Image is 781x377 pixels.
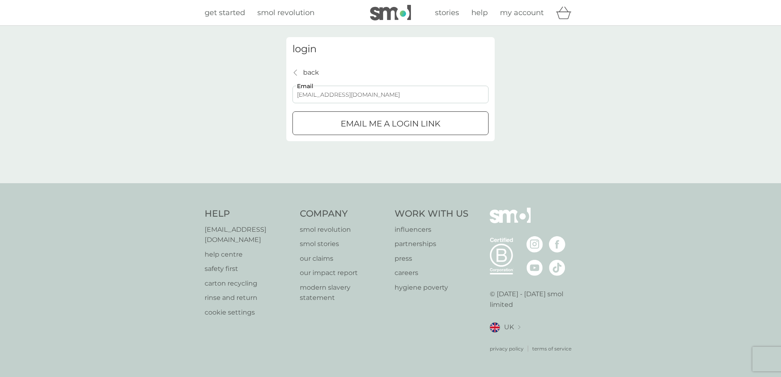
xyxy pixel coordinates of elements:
a: help centre [205,249,292,260]
a: my account [500,7,544,19]
a: modern slavery statement [300,282,387,303]
a: our impact report [300,268,387,278]
span: UK [504,322,514,333]
h4: Work With Us [395,208,469,220]
button: Email me a login link [292,111,489,135]
a: hygiene poverty [395,282,469,293]
img: UK flag [490,322,500,333]
span: smol revolution [257,8,315,17]
span: my account [500,8,544,17]
img: smol [490,208,531,235]
a: cookie settings [205,307,292,318]
p: Email me a login link [341,117,440,130]
h4: Company [300,208,387,220]
img: smol [370,5,411,20]
a: partnerships [395,239,469,249]
a: help [471,7,488,19]
img: visit the smol Youtube page [527,259,543,276]
img: select a new location [518,325,520,330]
a: influencers [395,224,469,235]
p: back [303,67,319,78]
span: stories [435,8,459,17]
a: carton recycling [205,278,292,289]
span: get started [205,8,245,17]
img: visit the smol Tiktok page [549,259,565,276]
img: visit the smol Facebook page [549,236,565,253]
h3: login [292,43,489,55]
a: [EMAIL_ADDRESS][DOMAIN_NAME] [205,224,292,245]
a: press [395,253,469,264]
div: basket [556,4,576,21]
img: visit the smol Instagram page [527,236,543,253]
a: rinse and return [205,293,292,303]
a: our claims [300,253,387,264]
a: safety first [205,264,292,274]
a: smol revolution [300,224,387,235]
h4: Help [205,208,292,220]
a: stories [435,7,459,19]
a: privacy policy [490,345,524,353]
a: careers [395,268,469,278]
a: get started [205,7,245,19]
a: terms of service [532,345,571,353]
a: smol revolution [257,7,315,19]
p: © [DATE] - [DATE] smol limited [490,289,577,310]
a: smol stories [300,239,387,249]
span: help [471,8,488,17]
